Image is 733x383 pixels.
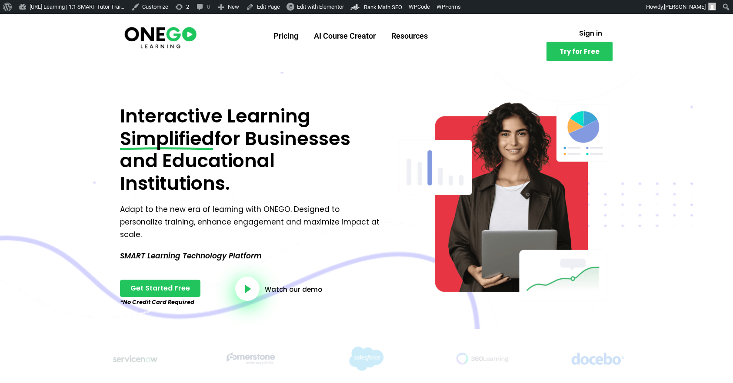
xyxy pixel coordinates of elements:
[551,346,645,371] img: Title
[569,25,613,42] a: Sign in
[204,346,298,371] img: Title
[120,250,383,262] p: SMART Learning Technology Platform
[235,277,260,301] a: video-button
[120,203,383,241] p: Adapt to the new era of learning with ONEGO. Designed to personalize training, enhance engagement...
[546,42,613,61] a: Try for Free
[364,4,402,10] span: Rank Math SEO
[266,25,306,47] a: Pricing
[664,3,706,10] span: [PERSON_NAME]
[120,103,310,129] span: Interactive Learning
[120,128,214,150] span: Simplified
[320,346,413,371] img: Title
[130,285,190,292] span: Get Started Free
[120,280,200,297] a: Get Started Free
[265,286,322,293] a: Watch our demo
[120,298,194,306] em: *No Credit Card Required
[297,3,344,10] span: Edit with Elementor
[88,346,182,371] img: Title
[306,25,383,47] a: AI Course Creator
[579,30,602,36] span: Sign in
[560,48,600,55] span: Try for Free
[435,346,529,371] img: Title
[383,25,436,47] a: Resources
[120,125,350,196] span: for Businesses and Educational Institutions.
